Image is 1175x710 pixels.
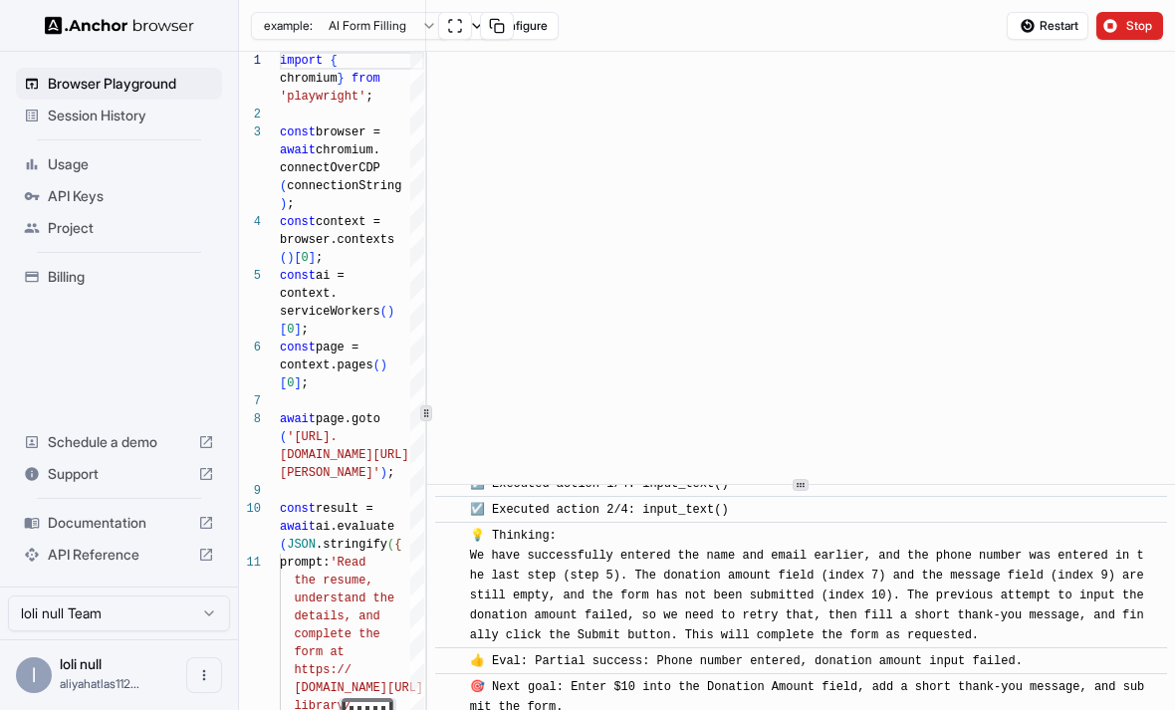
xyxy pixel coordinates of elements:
[239,339,261,356] div: 6
[316,412,380,426] span: page.goto
[280,341,316,355] span: const
[264,18,313,34] span: example:
[316,251,323,265] span: ;
[1007,12,1088,40] button: Restart
[302,323,309,337] span: ;
[239,106,261,123] div: 2
[60,676,139,691] span: aliyahatlas1129@gmail.com
[16,148,222,180] div: Usage
[294,663,352,677] span: https://
[48,218,214,238] span: Project
[373,358,380,372] span: (
[280,215,316,229] span: const
[48,186,214,206] span: API Keys
[280,520,316,534] span: await
[445,526,455,546] span: ​
[470,503,729,517] span: ☑️ Executed action 2/4: input_text()
[16,426,222,458] div: Schedule a demo
[330,556,365,570] span: 'Read
[380,358,387,372] span: )
[445,500,455,520] span: ​
[287,376,294,390] span: 0
[387,305,394,319] span: )
[294,323,301,337] span: ]
[280,376,287,390] span: [
[239,392,261,410] div: 7
[280,412,316,426] span: await
[48,432,190,452] span: Schedule a demo
[280,54,323,68] span: import
[316,269,345,283] span: ai =
[470,654,1023,668] span: 👍 Eval: Partial success: Phone number entered, donation amount input failed.
[1040,18,1078,34] span: Restart
[380,305,387,319] span: (
[338,72,345,86] span: }
[316,341,358,355] span: page =
[16,539,222,571] div: API Reference
[316,502,373,516] span: result =
[280,430,287,444] span: (
[48,154,214,174] span: Usage
[16,458,222,490] div: Support
[239,554,261,572] div: 11
[280,502,316,516] span: const
[280,251,287,265] span: (
[445,677,455,697] span: ​
[445,651,455,671] span: ​
[16,507,222,539] div: Documentation
[239,482,261,500] div: 9
[352,72,380,86] span: from
[330,54,337,68] span: {
[316,215,380,229] span: context =
[394,538,401,552] span: {
[48,106,214,125] span: Session History
[239,267,261,285] div: 5
[287,179,401,193] span: connectionString
[316,538,387,552] span: .stringify
[280,305,380,319] span: serviceWorkers
[480,12,514,40] button: Copy session ID
[48,267,214,287] span: Billing
[48,464,190,484] span: Support
[45,16,194,35] img: Anchor Logo
[309,251,316,265] span: ]
[16,180,222,212] div: API Keys
[239,213,261,231] div: 4
[280,556,330,570] span: prompt:
[387,466,394,480] span: ;
[287,430,337,444] span: '[URL].
[280,179,287,193] span: (
[48,545,190,565] span: API Reference
[60,655,102,672] span: loli null
[302,376,309,390] span: ;
[302,251,309,265] span: 0
[1126,18,1154,34] span: Stop
[186,657,222,693] button: Open menu
[280,323,287,337] span: [
[316,143,380,157] span: chromium.
[287,197,294,211] span: ;
[470,529,1151,642] span: 💡 Thinking: We have successfully entered the name and email earlier, and the phone number was ent...
[280,538,287,552] span: (
[294,681,423,695] span: [DOMAIN_NAME][URL]
[438,12,472,40] button: Open in full screen
[16,657,52,693] div: l
[294,574,372,588] span: the resume,
[280,358,373,372] span: context.pages
[387,538,394,552] span: (
[280,197,287,211] span: )
[316,520,394,534] span: ai.evaluate
[1096,12,1163,40] button: Stop
[280,287,338,301] span: context.
[48,74,214,94] span: Browser Playground
[294,609,379,623] span: details, and
[280,448,409,462] span: [DOMAIN_NAME][URL]
[294,592,394,605] span: understand the
[239,410,261,428] div: 8
[287,251,294,265] span: )
[287,538,316,552] span: JSON
[280,466,380,480] span: [PERSON_NAME]'
[16,212,222,244] div: Project
[280,125,316,139] span: const
[239,500,261,518] div: 10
